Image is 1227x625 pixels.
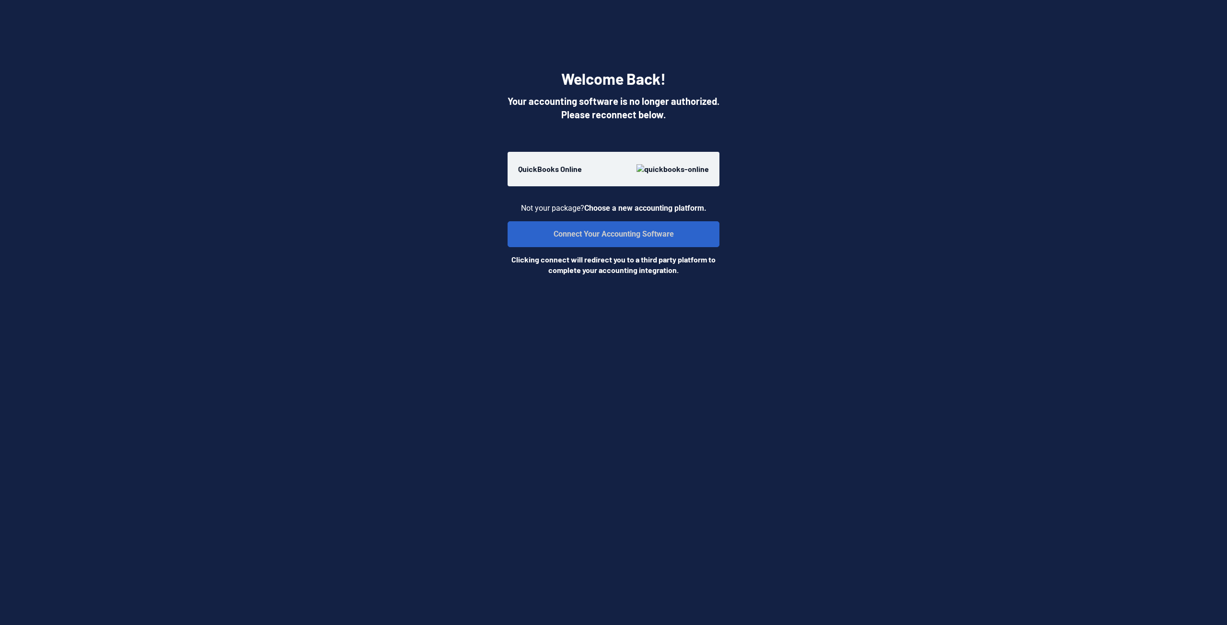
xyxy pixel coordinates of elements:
[521,204,584,213] span: Not your package?
[518,164,582,173] strong: QuickBooks Online
[637,164,709,174] img: quickbooks-online
[508,94,719,121] h2: Your accounting software is no longer authorized. Please reconnect below.
[511,255,716,274] strong: Clicking connect will redirect you to a third party platform to complete your accounting integrat...
[508,221,719,247] button: Connect Your Accounting Software
[584,204,706,213] a: Choose a new accounting platform.
[561,68,666,90] h1: Welcome Back!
